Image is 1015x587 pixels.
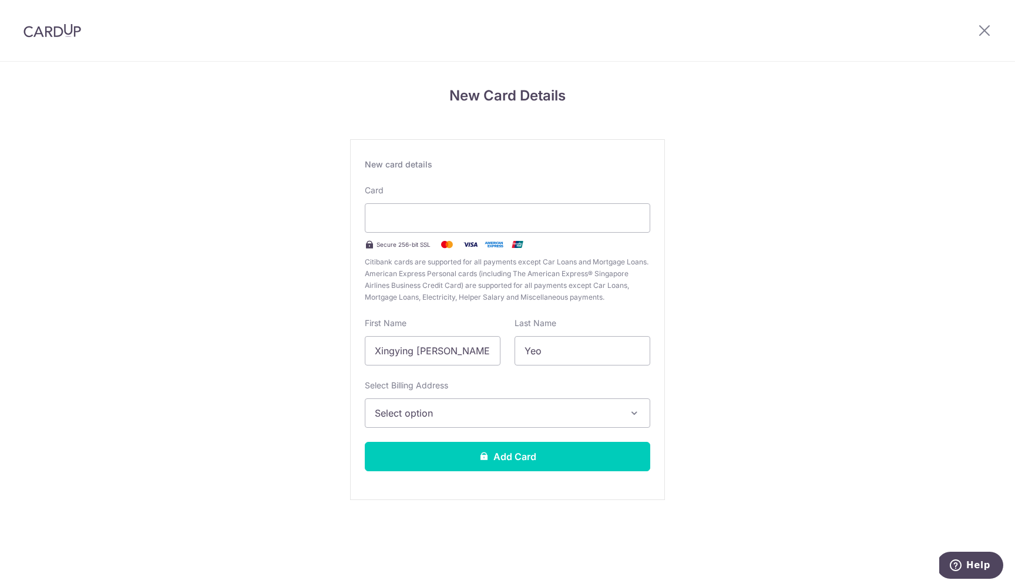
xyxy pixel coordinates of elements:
label: Select Billing Address [365,380,448,391]
img: Visa [459,237,482,251]
img: .alt.amex [482,237,506,251]
input: Cardholder Last Name [515,336,650,365]
label: Last Name [515,317,556,329]
span: Citibank cards are supported for all payments except Car Loans and Mortgage Loans. American Expre... [365,256,650,303]
button: Select option [365,398,650,428]
iframe: Opens a widget where you can find more information [939,552,1003,581]
button: Add Card [365,442,650,471]
label: First Name [365,317,406,329]
span: Select option [375,406,619,420]
img: .alt.unionpay [506,237,529,251]
img: Mastercard [435,237,459,251]
h4: New Card Details [350,85,665,106]
img: CardUp [23,24,81,38]
span: Secure 256-bit SSL [377,240,431,249]
input: Cardholder First Name [365,336,500,365]
div: New card details [365,159,650,170]
label: Card [365,185,384,196]
iframe: Secure card payment input frame [375,211,640,225]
